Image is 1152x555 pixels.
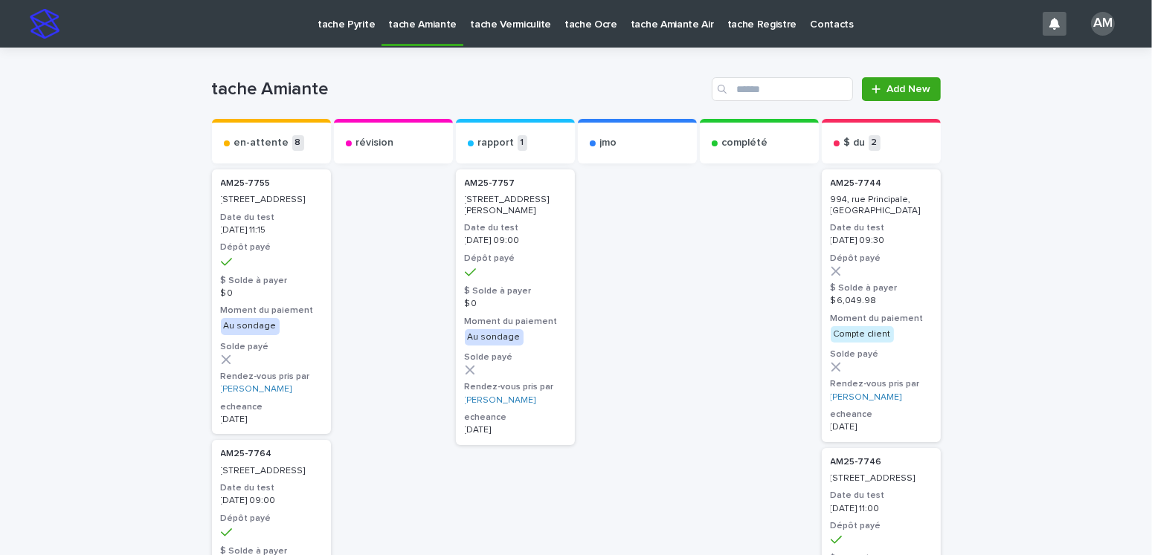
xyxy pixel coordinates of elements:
[831,326,894,343] div: Compte client
[456,169,575,445] a: AM25-7757 [STREET_ADDRESS][PERSON_NAME]Date du test[DATE] 09:00Dépôt payé$ Solde à payer$ 0Moment...
[831,392,902,403] a: [PERSON_NAME]
[465,253,566,264] h3: Dépôt payé
[221,318,280,334] div: Au sondage
[221,212,322,224] h3: Date du test
[221,384,292,395] a: [PERSON_NAME]
[831,504,932,514] p: [DATE] 11:00
[221,288,322,299] p: $ 0
[831,490,932,502] h3: Date du test
[221,305,322,317] h3: Moment du paiement
[887,84,931,94] span: Add New
[465,412,566,423] h3: echeance
[831,348,932,360] h3: Solde payé
[712,77,853,101] input: Search
[831,178,932,189] p: AM25-7744
[831,422,932,432] p: [DATE]
[862,77,940,101] a: Add New
[465,299,566,309] p: $ 0
[465,222,566,234] h3: Date du test
[831,378,932,390] h3: Rendez-vous pris par
[221,466,322,476] p: [STREET_ADDRESS]
[869,135,881,151] p: 2
[831,473,932,484] p: [STREET_ADDRESS]
[221,513,322,525] h3: Dépôt payé
[465,381,566,393] h3: Rendez-vous pris par
[831,457,932,467] p: AM25-7746
[478,137,515,149] p: rapport
[356,137,394,149] p: révision
[518,135,527,151] p: 1
[221,275,322,287] h3: $ Solde à payer
[831,409,932,421] h3: echeance
[465,195,566,216] p: [STREET_ADDRESS][PERSON_NAME]
[465,285,566,297] h3: $ Solde à payer
[831,282,932,294] h3: $ Solde à payer
[600,137,617,149] p: jmo
[221,225,322,236] p: [DATE] 11:15
[234,137,289,149] p: en-attente
[1091,12,1115,36] div: AM
[465,236,566,246] p: [DATE] 09:00
[831,236,932,246] p: [DATE] 09:30
[465,395,536,406] a: [PERSON_NAME]
[221,482,322,494] h3: Date du test
[831,313,932,325] h3: Moment du paiement
[221,449,322,459] p: AM25-7764
[221,241,322,253] h3: Dépôt payé
[465,351,566,363] h3: Solde payé
[292,135,304,151] p: 8
[831,520,932,532] h3: Dépôt payé
[221,371,322,383] h3: Rendez-vous pris par
[221,195,322,205] p: [STREET_ADDRESS]
[831,222,932,234] h3: Date du test
[822,169,941,442] a: AM25-7744 994, rue Principale, [GEOGRAPHIC_DATA]Date du test[DATE] 09:30Dépôt payé$ Solde à payer...
[30,9,59,39] img: stacker-logo-s-only.png
[212,79,707,100] h1: tache Amiante
[221,496,322,506] p: [DATE] 09:00
[221,401,322,413] h3: echeance
[465,178,566,189] p: AM25-7757
[465,425,566,435] p: [DATE]
[831,195,932,216] p: 994, rue Principale, [GEOGRAPHIC_DATA]
[221,415,322,425] p: [DATE]
[831,253,932,264] h3: Dépôt payé
[722,137,768,149] p: complété
[221,178,322,189] p: AM25-7755
[465,316,566,328] h3: Moment du paiement
[831,296,932,306] p: $ 6,049.98
[465,329,524,345] div: Au sondage
[844,137,866,149] p: $ du
[221,341,322,353] h3: Solde payé
[212,169,331,434] a: AM25-7755 [STREET_ADDRESS]Date du test[DATE] 11:15Dépôt payé$ Solde à payer$ 0Moment du paiementA...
